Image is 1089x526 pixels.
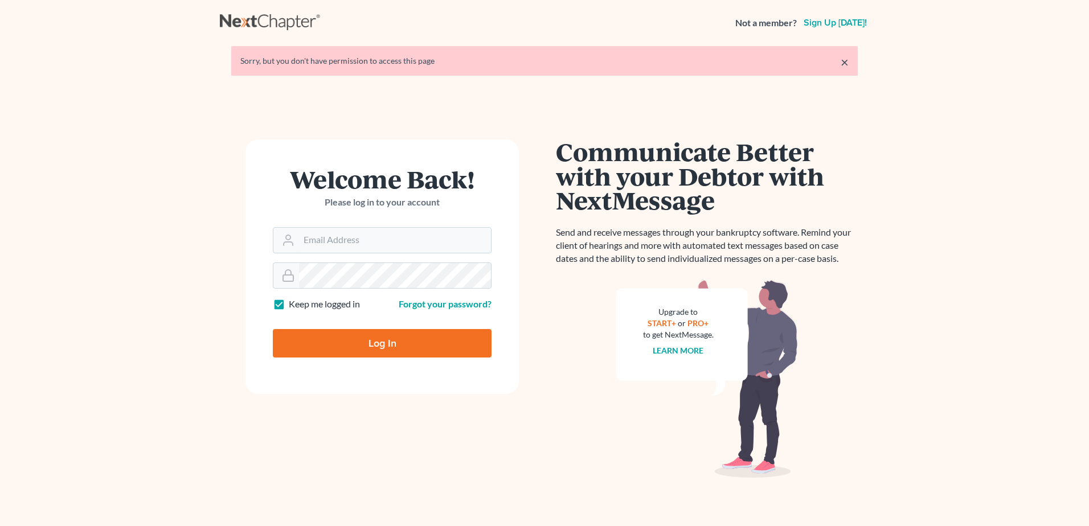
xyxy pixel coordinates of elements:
[299,228,491,253] input: Email Address
[688,318,709,328] a: PRO+
[735,17,797,30] strong: Not a member?
[648,318,677,328] a: START+
[240,55,849,67] div: Sorry, but you don't have permission to access this page
[841,55,849,69] a: ×
[678,318,686,328] span: or
[616,279,798,478] img: nextmessage_bg-59042aed3d76b12b5cd301f8e5b87938c9018125f34e5fa2b7a6b67550977c72.svg
[556,139,858,212] h1: Communicate Better with your Debtor with NextMessage
[653,346,704,355] a: Learn more
[289,298,360,311] label: Keep me logged in
[643,329,714,340] div: to get NextMessage.
[273,167,492,191] h1: Welcome Back!
[399,298,492,309] a: Forgot your password?
[801,18,869,27] a: Sign up [DATE]!
[273,329,492,357] input: Log In
[273,196,492,209] p: Please log in to your account
[556,226,858,265] p: Send and receive messages through your bankruptcy software. Remind your client of hearings and mo...
[643,306,714,318] div: Upgrade to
